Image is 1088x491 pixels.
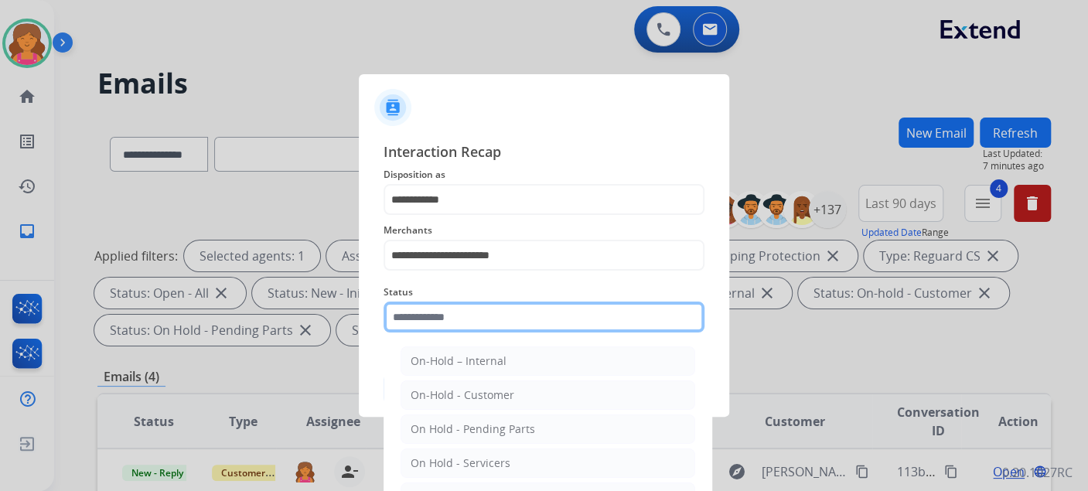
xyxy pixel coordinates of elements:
[411,387,514,403] div: On-Hold - Customer
[384,221,704,240] span: Merchants
[411,353,506,369] div: On-Hold – Internal
[374,89,411,126] img: contactIcon
[1002,463,1073,482] p: 0.20.1027RC
[384,141,704,165] span: Interaction Recap
[411,455,510,471] div: On Hold - Servicers
[411,421,535,437] div: On Hold - Pending Parts
[384,165,704,184] span: Disposition as
[384,283,704,302] span: Status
